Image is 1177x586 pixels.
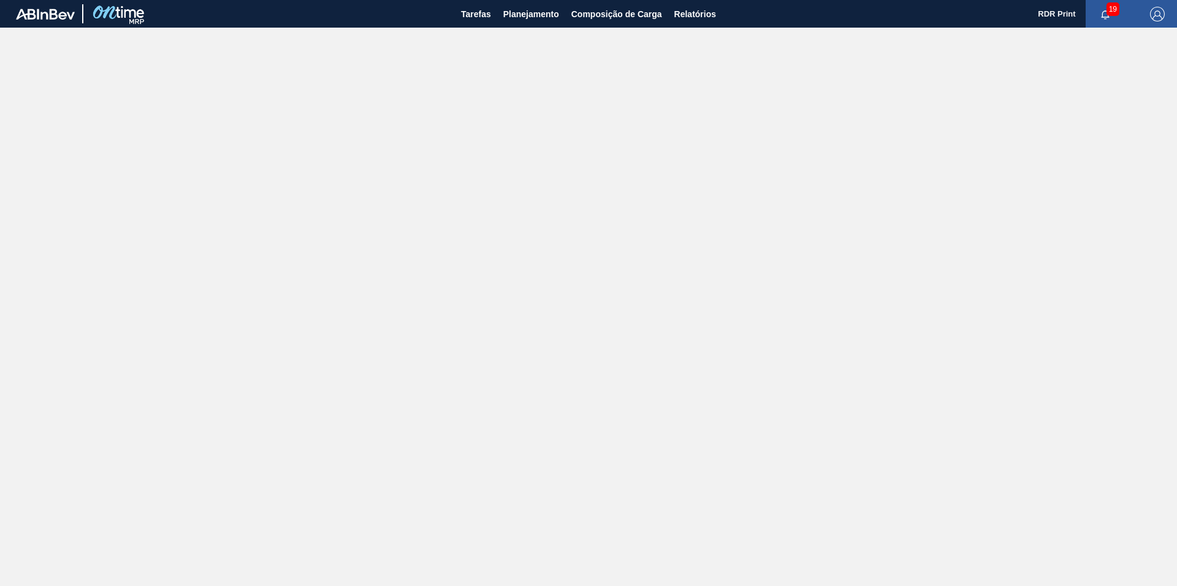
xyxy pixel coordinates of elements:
span: 19 [1107,2,1119,16]
span: Composição de Carga [571,7,662,21]
img: Logout [1150,7,1165,21]
span: Tarefas [461,7,491,21]
span: Relatórios [674,7,716,21]
span: Planejamento [503,7,559,21]
button: Notificações [1086,6,1125,23]
img: TNhmsLtSVTkK8tSr43FrP2fwEKptu5GPRR3wAAAABJRU5ErkJggg== [16,9,75,20]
